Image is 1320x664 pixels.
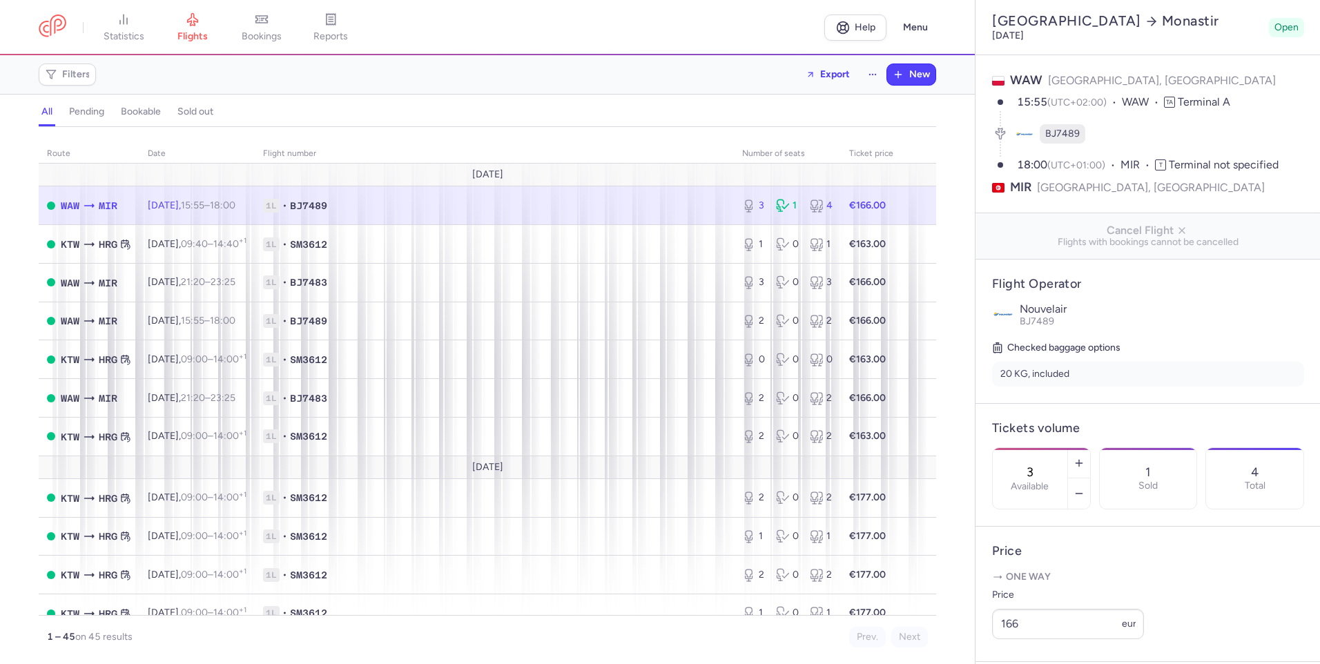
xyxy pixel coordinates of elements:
[181,315,204,326] time: 15:55
[148,353,246,365] span: [DATE],
[776,606,799,620] div: 0
[1017,95,1047,108] time: 15:55
[776,529,799,543] div: 0
[181,569,246,580] span: –
[181,530,246,542] span: –
[776,491,799,505] div: 0
[742,606,765,620] div: 1
[1120,157,1155,173] span: MIR
[282,314,287,328] span: •
[1138,480,1158,491] p: Sold
[213,491,246,503] time: 14:00
[992,587,1144,603] label: Price
[181,199,235,211] span: –
[810,275,833,289] div: 3
[39,14,66,40] a: CitizenPlane red outlined logo
[849,353,886,365] strong: €163.00
[1020,303,1304,315] p: Nouvelair
[992,30,1024,41] time: [DATE]
[742,568,765,582] div: 2
[239,529,246,538] sup: +1
[820,69,850,79] span: Export
[61,567,79,583] span: KTW
[61,491,79,506] span: KTW
[239,605,246,614] sup: +1
[263,237,280,251] span: 1L
[181,491,208,503] time: 09:00
[810,606,833,620] div: 1
[810,429,833,443] div: 2
[891,627,928,647] button: Next
[61,313,79,329] span: WAW
[849,627,886,647] button: Prev.
[213,430,246,442] time: 14:00
[177,106,213,118] h4: sold out
[472,169,503,180] span: [DATE]
[242,30,282,43] span: bookings
[797,64,859,86] button: Export
[99,567,117,583] span: HRG
[1169,158,1279,171] span: Terminal not specified
[282,237,287,251] span: •
[282,529,287,543] span: •
[181,392,205,404] time: 21:20
[290,568,327,582] span: SM3612
[1145,465,1150,479] p: 1
[148,607,246,618] span: [DATE],
[895,14,936,41] button: Menu
[849,199,886,211] strong: €166.00
[1015,124,1034,144] figure: BJ airline logo
[69,106,104,118] h4: pending
[263,314,280,328] span: 1L
[810,353,833,367] div: 0
[1155,159,1166,170] span: T
[263,429,280,443] span: 1L
[1047,97,1107,108] span: (UTC+02:00)
[181,238,208,250] time: 09:40
[181,491,246,503] span: –
[1048,74,1276,87] span: [GEOGRAPHIC_DATA], [GEOGRAPHIC_DATA]
[909,69,930,80] span: New
[1274,21,1299,35] span: Open
[987,237,1310,248] span: Flights with bookings cannot be cancelled
[148,199,235,211] span: [DATE],
[992,12,1263,30] h2: [GEOGRAPHIC_DATA] Monastir
[148,392,235,404] span: [DATE],
[887,64,935,85] button: New
[1122,618,1136,629] span: eur
[99,391,117,406] span: MIR
[282,199,287,213] span: •
[290,606,327,620] span: SM3612
[75,631,133,643] span: on 45 results
[148,530,246,542] span: [DATE],
[992,362,1304,387] li: 20 KG, included
[742,237,765,251] div: 1
[849,315,886,326] strong: €166.00
[213,353,246,365] time: 14:00
[776,391,799,405] div: 0
[810,391,833,405] div: 2
[99,352,117,367] span: HRG
[181,530,208,542] time: 09:00
[181,315,235,326] span: –
[1045,127,1080,141] span: BJ7489
[104,30,144,43] span: statistics
[810,568,833,582] div: 2
[239,490,246,499] sup: +1
[213,569,246,580] time: 14:00
[227,12,296,43] a: bookings
[824,14,886,41] a: Help
[1164,97,1175,108] span: TA
[1178,95,1230,108] span: Terminal A
[742,353,765,367] div: 0
[742,391,765,405] div: 2
[849,276,886,288] strong: €166.00
[148,315,235,326] span: [DATE],
[282,429,287,443] span: •
[181,353,208,365] time: 09:00
[776,429,799,443] div: 0
[99,491,117,506] span: HRG
[41,106,52,118] h4: all
[61,429,79,445] span: KTW
[181,607,246,618] span: –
